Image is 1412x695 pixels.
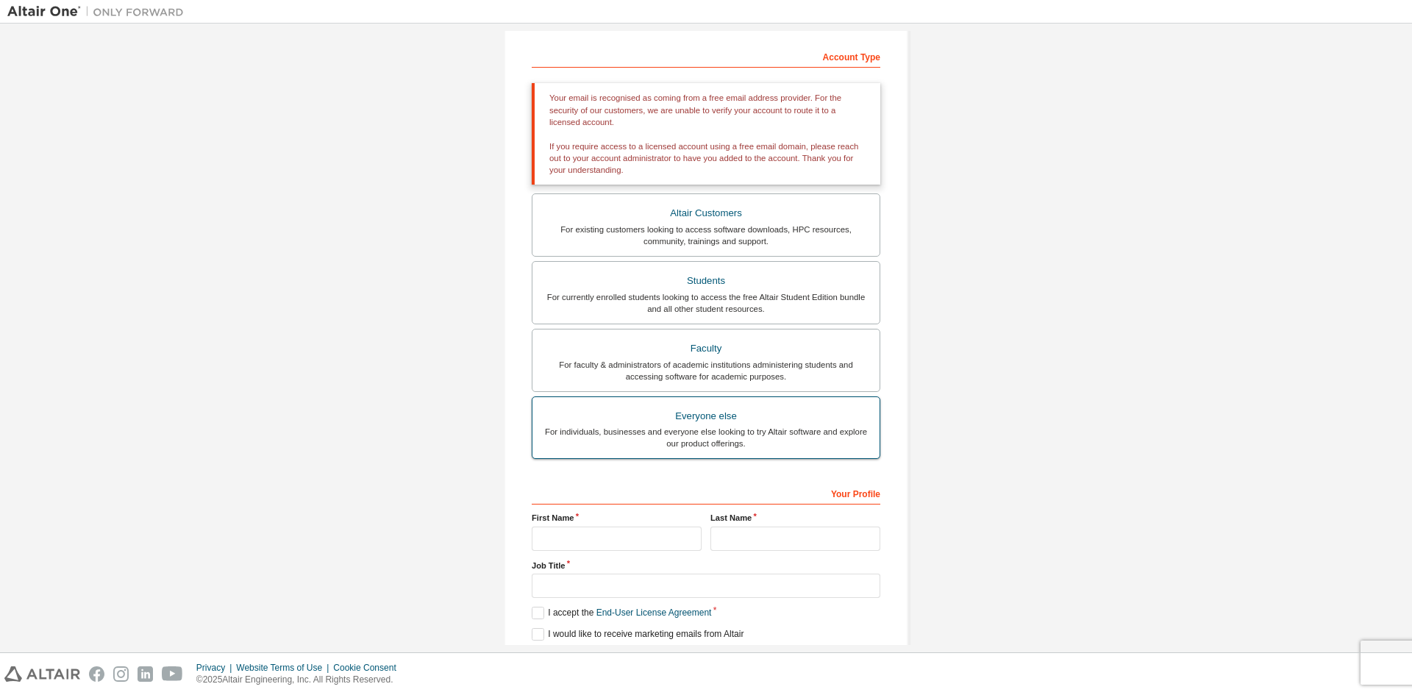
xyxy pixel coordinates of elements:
[162,666,183,682] img: youtube.svg
[532,512,702,524] label: First Name
[541,406,871,427] div: Everyone else
[89,666,104,682] img: facebook.svg
[532,607,711,619] label: I accept the
[596,607,712,618] a: End-User License Agreement
[532,560,880,571] label: Job Title
[333,662,404,674] div: Cookie Consent
[541,271,871,291] div: Students
[138,666,153,682] img: linkedin.svg
[236,662,333,674] div: Website Terms of Use
[4,666,80,682] img: altair_logo.svg
[532,83,880,185] div: Your email is recognised as coming from a free email address provider. For the security of our cu...
[532,628,744,641] label: I would like to receive marketing emails from Altair
[541,338,871,359] div: Faculty
[532,44,880,68] div: Account Type
[541,224,871,247] div: For existing customers looking to access software downloads, HPC resources, community, trainings ...
[541,291,871,315] div: For currently enrolled students looking to access the free Altair Student Edition bundle and all ...
[113,666,129,682] img: instagram.svg
[541,359,871,382] div: For faculty & administrators of academic institutions administering students and accessing softwa...
[196,674,405,686] p: © 2025 Altair Engineering, Inc. All Rights Reserved.
[196,662,236,674] div: Privacy
[532,481,880,505] div: Your Profile
[710,512,880,524] label: Last Name
[541,203,871,224] div: Altair Customers
[7,4,191,19] img: Altair One
[541,426,871,449] div: For individuals, businesses and everyone else looking to try Altair software and explore our prod...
